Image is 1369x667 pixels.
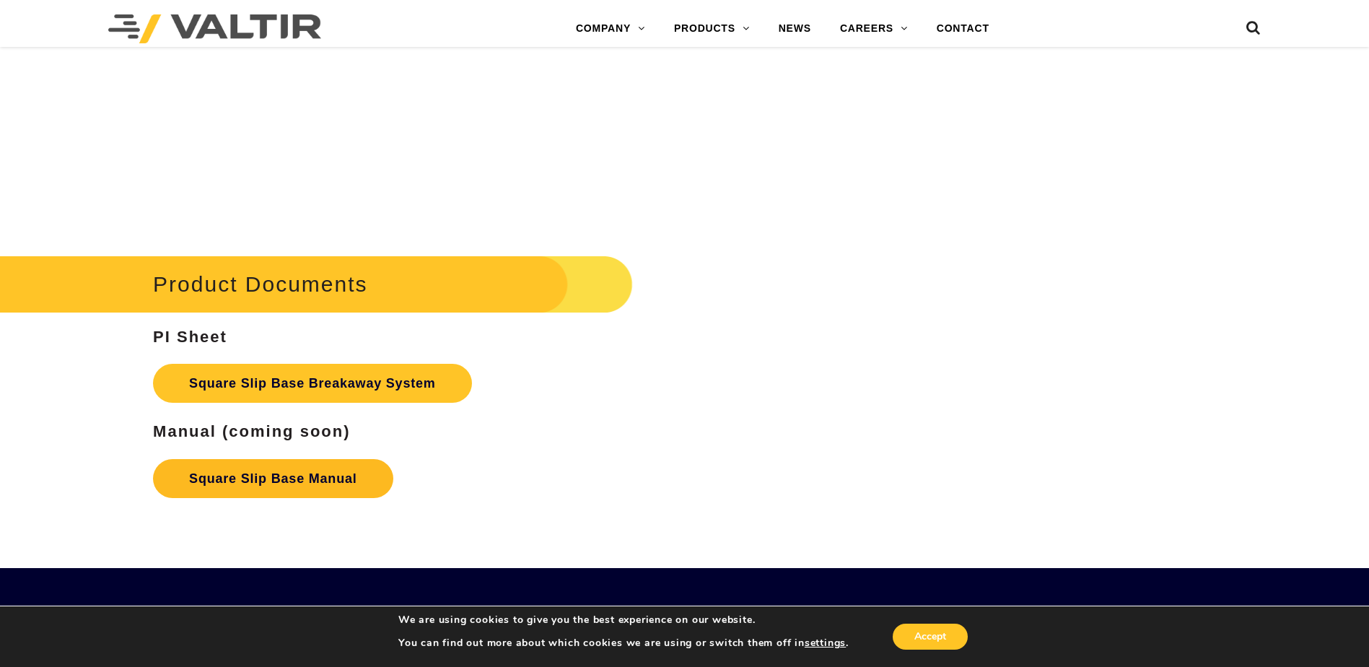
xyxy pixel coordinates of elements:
button: Accept [893,624,968,650]
strong: Manual (coming soon) [153,422,350,440]
p: We are using cookies to give you the best experience on our website. [398,614,849,627]
a: Square Slip Base Breakaway System [153,364,472,403]
a: CONTACT [922,14,1004,43]
a: CAREERS [826,14,922,43]
img: Valtir [108,14,321,43]
p: You can find out more about which cookies we are using or switch them off in . [398,637,849,650]
a: NEWS [764,14,826,43]
a: COMPANY [561,14,660,43]
strong: PI Sheet [153,328,227,346]
button: settings [805,637,846,650]
a: Square Slip Base Manual [153,459,393,498]
a: PRODUCTS [660,14,764,43]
